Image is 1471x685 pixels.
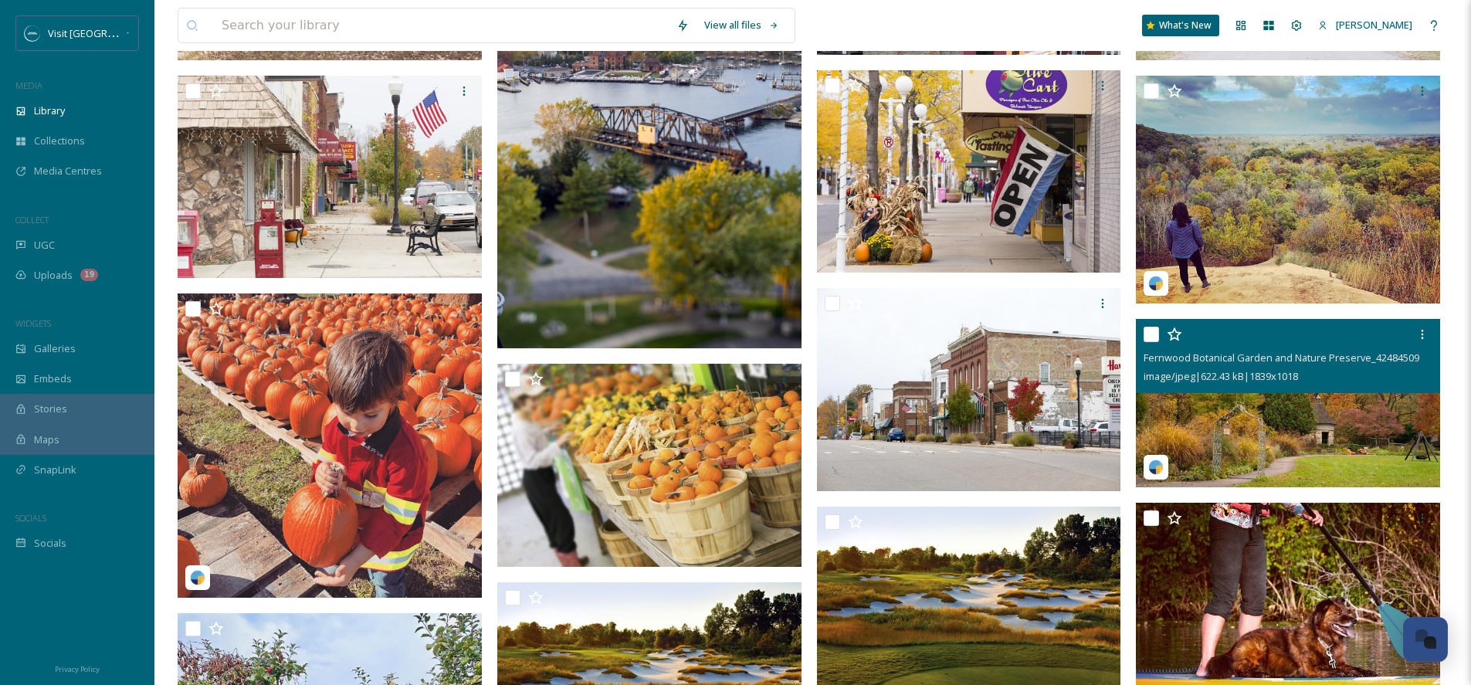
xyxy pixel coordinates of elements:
span: Privacy Policy [55,664,100,674]
span: COLLECT [15,214,49,226]
a: [PERSON_NAME] [1310,10,1420,40]
span: Library [34,103,65,118]
span: Media Centres [34,164,102,178]
img: SM%20Social%20Profile.png [25,25,40,41]
span: Stories [34,402,67,416]
img: Fall_Berrien_Springs_IMG_1019_Nowicki.jpg [817,288,1121,491]
span: Visit [GEOGRAPHIC_DATA][US_STATE] [48,25,220,40]
span: Embeds [34,371,72,386]
span: Maps [34,432,59,447]
span: Galleries [34,341,76,356]
img: pumpkintreefarm_18005121058874120.jpg [178,293,482,598]
input: Search your library [214,8,669,42]
span: UGC [34,238,55,253]
img: snapsea-logo.png [1148,276,1164,291]
a: What's New [1142,15,1219,36]
img: st-joseph-fall-033.jpg [817,70,1121,273]
div: 19 [80,269,98,281]
img: Fall_Produce_IMG_0199_Nowicki.jpg [497,364,802,567]
span: [PERSON_NAME] [1336,18,1412,32]
span: Socials [34,536,66,551]
span: WIDGETS [15,317,51,329]
span: Uploads [34,268,73,283]
img: snapsea-logo.png [1148,459,1164,475]
img: j_studio_photo_1899724655424293298_14678018.jpg [1136,76,1440,304]
span: SnapLink [34,463,76,477]
button: Open Chat [1403,617,1448,662]
span: SOCIALS [15,512,46,524]
a: View all files [697,10,787,40]
span: MEDIA [15,80,42,91]
img: Fall_Berrien_Springs_IMG_1030_Nowicki.jpg [178,76,482,279]
img: snapsea-logo.png [190,570,205,585]
a: Privacy Policy [55,659,100,677]
img: Fernwood Botanical Garden and Nature Preserve_424845095156_10161435272935157.jpg [1136,319,1440,487]
span: Collections [34,134,85,148]
span: image/jpeg | 622.43 kB | 1839 x 1018 [1144,369,1298,383]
